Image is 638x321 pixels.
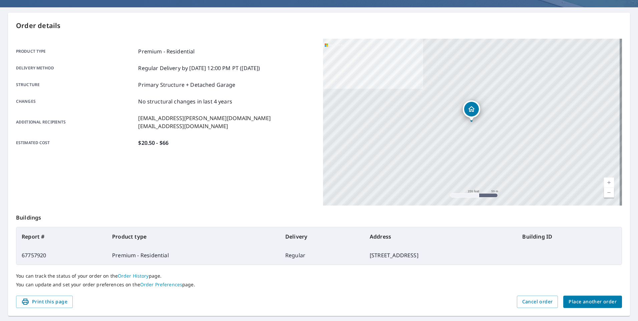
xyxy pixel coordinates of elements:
[364,227,517,246] th: Address
[138,114,271,122] p: [EMAIL_ADDRESS][PERSON_NAME][DOMAIN_NAME]
[16,227,107,246] th: Report #
[138,139,169,147] p: $20.50 - $66
[16,21,622,31] p: Order details
[107,227,280,246] th: Product type
[517,296,558,308] button: Cancel order
[16,282,622,288] p: You can update and set your order preferences on the page.
[522,298,553,306] span: Cancel order
[280,227,364,246] th: Delivery
[16,296,73,308] button: Print this page
[138,122,271,130] p: [EMAIL_ADDRESS][DOMAIN_NAME]
[563,296,622,308] button: Place another order
[16,114,135,130] p: Additional recipients
[140,281,182,288] a: Order Preferences
[16,246,107,265] td: 67757920
[16,81,135,89] p: Structure
[16,206,622,227] p: Buildings
[138,47,195,55] p: Premium - Residential
[604,188,614,198] a: Current Level 17, Zoom Out
[138,64,260,72] p: Regular Delivery by [DATE] 12:00 PM PT ([DATE])
[16,139,135,147] p: Estimated cost
[364,246,517,265] td: [STREET_ADDRESS]
[138,81,235,89] p: Primary Structure + Detached Garage
[107,246,280,265] td: Premium - Residential
[21,298,67,306] span: Print this page
[16,47,135,55] p: Product type
[604,178,614,188] a: Current Level 17, Zoom In
[463,100,480,121] div: Dropped pin, building 1, Residential property, 505 Red Fox Ln Easton, PA 18040
[118,273,149,279] a: Order History
[280,246,364,265] td: Regular
[16,273,622,279] p: You can track the status of your order on the page.
[16,97,135,105] p: Changes
[138,97,232,105] p: No structural changes in last 4 years
[16,64,135,72] p: Delivery method
[569,298,617,306] span: Place another order
[517,227,622,246] th: Building ID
